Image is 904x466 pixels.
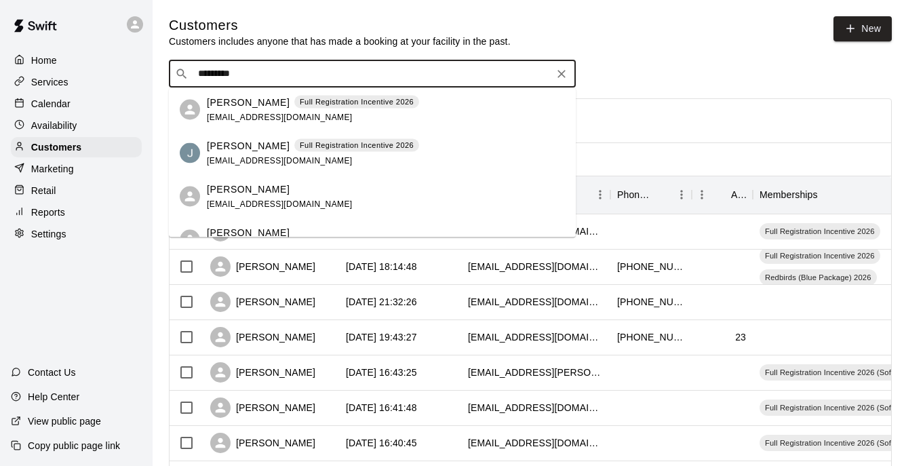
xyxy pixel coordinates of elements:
[346,436,417,450] div: 2025-08-28 16:40:45
[617,330,685,344] div: +13142586267
[11,137,142,157] a: Customers
[210,362,315,383] div: [PERSON_NAME]
[28,366,76,379] p: Contact Us
[11,180,142,201] a: Retail
[760,176,818,214] div: Memberships
[11,159,142,179] a: Marketing
[760,223,880,239] div: Full Registration Incentive 2026
[11,202,142,222] a: Reports
[300,140,414,151] p: Full Registration Incentive 2026
[210,397,315,418] div: [PERSON_NAME]
[346,330,417,344] div: 2025-09-03 19:43:27
[207,199,353,208] span: [EMAIL_ADDRESS][DOMAIN_NAME]
[180,100,200,120] div: Jennifer Segura
[169,35,511,48] p: Customers includes anyone that has made a booking at your facility in the past.
[210,292,315,312] div: [PERSON_NAME]
[346,401,417,414] div: 2025-08-28 16:41:48
[461,176,610,214] div: Email
[207,112,353,121] span: [EMAIL_ADDRESS][DOMAIN_NAME]
[692,176,753,214] div: Age
[207,138,290,153] p: [PERSON_NAME]
[180,187,200,207] div: jennifer frazier
[760,248,880,264] div: Full Registration Incentive 2026
[468,401,604,414] div: ksansone16@gmail.com
[31,119,77,132] p: Availability
[468,260,604,273] div: bobbycremins@gmail.com
[11,50,142,71] a: Home
[617,176,652,214] div: Phone Number
[28,414,101,428] p: View public page
[468,330,604,344] div: kennethdamper@att.net
[468,366,604,379] div: pat.mcnally@gmail.com
[610,176,692,214] div: Phone Number
[210,327,315,347] div: [PERSON_NAME]
[207,155,353,165] span: [EMAIL_ADDRESS][DOMAIN_NAME]
[28,390,79,404] p: Help Center
[552,64,571,83] button: Clear
[590,185,610,205] button: Menu
[468,295,604,309] div: tammyjleahy@gmail.com
[31,54,57,67] p: Home
[180,230,200,250] div: Jennifer Schenck
[468,436,604,450] div: amilsark@gmail.com
[735,330,746,344] div: 23
[31,75,68,89] p: Services
[31,206,65,219] p: Reports
[346,295,417,309] div: 2025-09-04 21:32:26
[11,115,142,136] a: Availability
[671,185,692,205] button: Menu
[28,439,120,452] p: Copy public page link
[180,143,200,163] img: Jennifer Philippe
[760,250,880,261] span: Full Registration Incentive 2026
[210,433,315,453] div: [PERSON_NAME]
[760,226,880,237] span: Full Registration Incentive 2026
[11,72,142,92] a: Services
[300,96,414,108] p: Full Registration Incentive 2026
[31,184,56,197] p: Retail
[210,256,315,277] div: [PERSON_NAME]
[169,60,576,88] div: Search customers by name or email
[712,185,731,204] button: Sort
[346,260,417,273] div: 2025-09-07 18:14:48
[760,272,877,283] span: Redbirds (Blue Package) 2026
[11,224,142,244] a: Settings
[617,295,685,309] div: +13143247744
[169,16,511,35] h5: Customers
[617,260,685,273] div: +12678586847
[818,185,837,204] button: Sort
[731,176,746,214] div: Age
[207,182,290,196] p: [PERSON_NAME]
[346,366,417,379] div: 2025-08-28 16:43:25
[692,185,712,205] button: Menu
[31,227,66,241] p: Settings
[31,140,81,154] p: Customers
[207,225,290,239] p: [PERSON_NAME]
[31,162,74,176] p: Marketing
[652,185,671,204] button: Sort
[760,269,877,286] div: Redbirds (Blue Package) 2026
[833,16,892,41] a: New
[31,97,71,111] p: Calendar
[11,94,142,114] a: Calendar
[207,95,290,109] p: [PERSON_NAME]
